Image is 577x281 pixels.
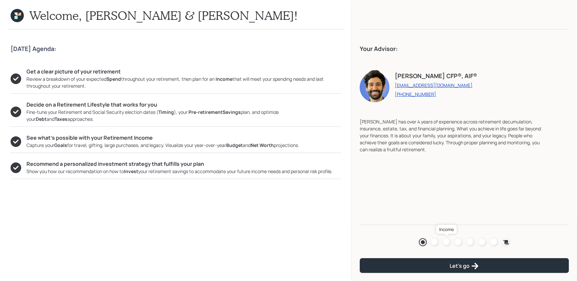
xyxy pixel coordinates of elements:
div: Fine-tune your Retirement and Social Security election dates ( ), your plan, and optimize your an... [26,109,341,122]
b: Goals [54,142,67,148]
h1: Welcome, [PERSON_NAME] & [PERSON_NAME]! [29,8,298,23]
b: Income [216,76,232,82]
h5: Get a clear picture of your retirement [26,69,341,75]
b: Timing [158,109,174,115]
b: Pre-retirement [188,109,223,115]
div: Review a breakdown of your expected throughout your retirement, then plan for an that will meet y... [26,75,341,89]
h5: See what’s possible with your Retirement Income [26,135,299,141]
div: [PERSON_NAME] has over 4 years of experience across retirement decumulation, insurance, estate, t... [360,118,543,153]
h4: Your Advisor: [360,45,569,53]
div: Show you how our recommendation on how to your retirement savings to accommodate your future inco... [26,168,333,175]
div: Let's go [450,262,479,270]
div: Capture your for travel, gifting, large purchases, and legacy. Visualize your year-over-year and ... [26,142,299,149]
h5: Recommend a personalized investment strategy that fulfills your plan [26,161,333,167]
a: [PHONE_NUMBER] [395,91,477,97]
b: Invest [124,168,138,174]
h5: Decide on a Retirement Lifestyle that works for you [26,102,341,108]
button: Let's go [360,258,569,273]
a: [EMAIL_ADDRESS][DOMAIN_NAME] [395,82,477,88]
b: Savings [223,109,241,115]
h4: [PERSON_NAME] CFP®, AIF® [395,72,477,80]
b: Spend [106,76,121,82]
b: Debt [36,116,47,122]
img: eric-schwartz-headshot.png [360,69,390,102]
h4: [DATE] Agenda: [11,45,341,53]
b: Taxes [55,116,67,122]
b: Budget [226,142,243,148]
b: Net Worth [251,142,274,148]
